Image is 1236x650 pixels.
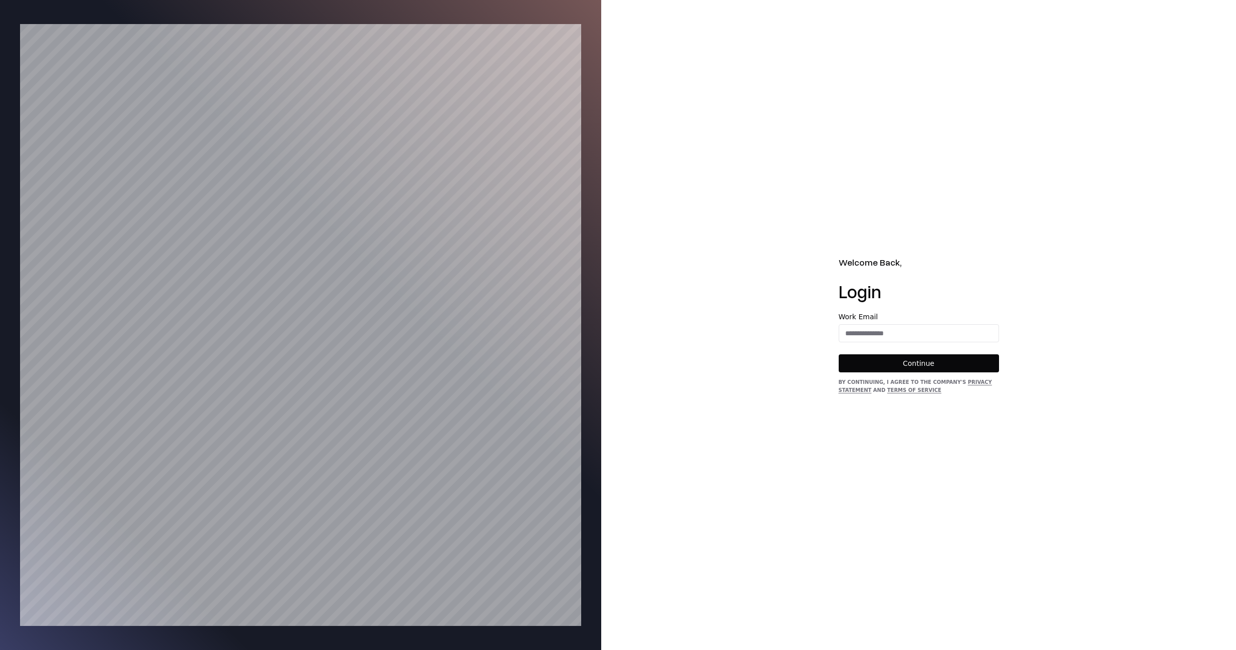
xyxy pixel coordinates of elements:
[839,354,999,372] button: Continue
[839,313,999,320] label: Work Email
[839,378,999,394] div: By continuing, I agree to the Company's and
[839,379,992,393] a: Privacy Statement
[839,281,999,301] h1: Login
[839,256,999,269] h2: Welcome Back,
[887,387,941,393] a: Terms of Service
